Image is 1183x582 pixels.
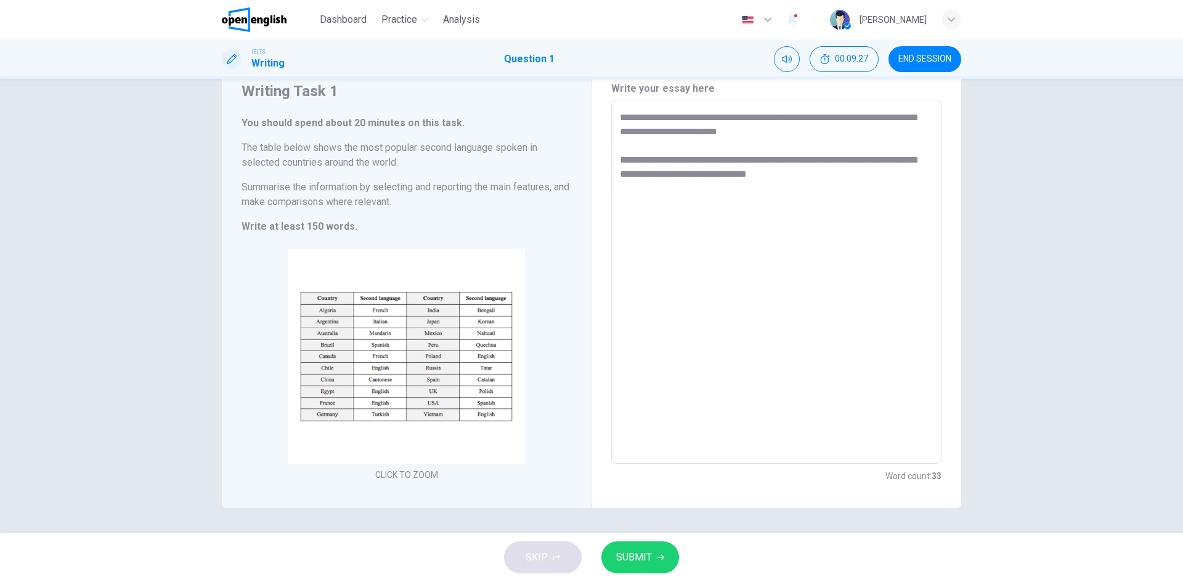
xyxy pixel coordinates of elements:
[242,116,571,131] h6: You should spend about 20 minutes on this task.
[242,81,571,101] h4: Writing Task 1
[898,54,951,64] span: END SESSION
[251,56,285,71] h1: Writing
[616,549,652,566] span: SUBMIT
[810,46,879,72] button: 00:09:27
[222,7,315,32] a: OpenEnglish logo
[835,54,868,64] span: 00:09:27
[601,541,679,573] button: SUBMIT
[888,46,961,72] button: END SESSION
[242,140,571,170] h6: The table below shows the most popular second language spoken in selected countries around the wo...
[438,9,485,31] button: Analysis
[315,9,372,31] button: Dashboard
[242,220,357,232] strong: Write at least 150 words.
[320,12,367,27] span: Dashboard
[810,46,879,72] div: Hide
[611,81,941,96] h6: Write your essay here
[932,471,941,481] strong: 33
[740,15,755,25] img: en
[860,12,927,27] div: [PERSON_NAME]
[251,47,266,56] span: IELTS
[774,46,800,72] div: Mute
[242,180,571,209] h6: Summarise the information by selecting and reporting the main features, and make comparisons wher...
[885,469,941,483] h6: Word count :
[376,9,433,31] button: Practice
[830,10,850,30] img: Profile picture
[381,12,417,27] span: Practice
[504,52,555,67] h1: Question 1
[443,12,480,27] span: Analysis
[222,7,287,32] img: OpenEnglish logo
